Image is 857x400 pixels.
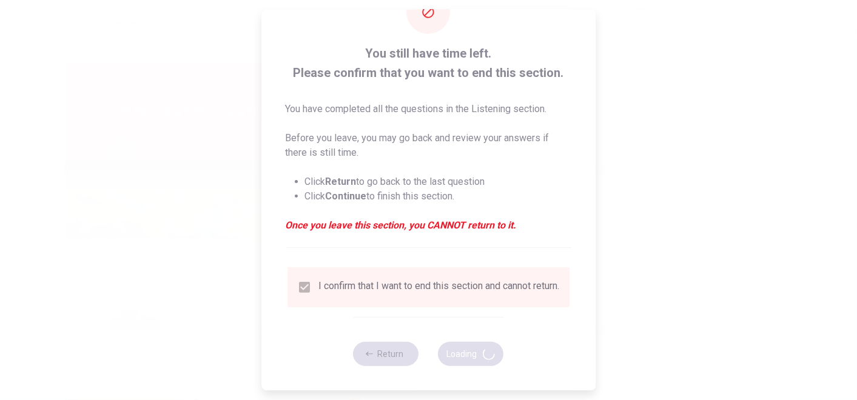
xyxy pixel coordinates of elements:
[286,44,571,82] span: You still have time left. Please confirm that you want to end this section.
[354,342,419,366] button: Return
[326,190,367,202] strong: Continue
[305,189,571,204] li: Click to finish this section.
[326,176,357,187] strong: Return
[286,218,571,233] em: Once you leave this section, you CANNOT return to it.
[319,280,560,295] div: I confirm that I want to end this section and cannot return.
[305,175,571,189] li: Click to go back to the last question
[286,131,571,160] p: Before you leave, you may go back and review your answers if there is still time.
[286,102,571,116] p: You have completed all the questions in the Listening section.
[439,342,504,366] button: Loading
